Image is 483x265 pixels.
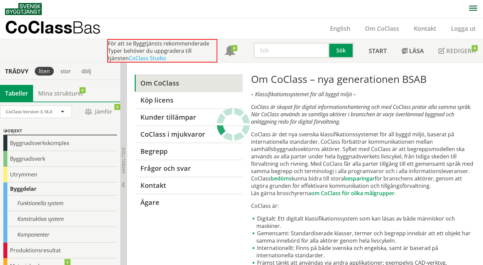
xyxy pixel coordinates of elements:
li: Digitalt: Ett digitalt klassifikationssystem som kan läsas av både människor och maskiner. [251,215,475,230]
div: För att se Byggtjänsts rekommenderade Typer behöver du uppgradera till tjänsten [107,39,217,62]
a: Ägare [135,194,243,211]
li: Gemensamt: Standardiserade klasser, termer och begrepp innebär att ett objekt har samma innebörd ... [251,230,475,244]
p: CoClass är: [251,202,475,210]
div: Komponenter [3,227,117,243]
a: Logga ut [444,24,483,32]
a: Kontakt [406,24,444,32]
span: Notifikationer [225,46,235,57]
a: besparingar [344,175,375,182]
input: Sök [253,42,329,58]
div: Trädvy [1,68,32,75]
div: stor [56,67,75,76]
a: Kontakt [135,177,243,194]
a: Köp licens [135,92,243,109]
div: Funktionella system [3,195,117,211]
em: – Klassifikationssystemet för all byggd miljö – [251,91,356,98]
h1: Om CoClass – nya generationen BSAB [251,73,475,85]
a: Mina strukturer [33,85,89,102]
a: English [323,24,358,32]
span: Bas [72,17,101,37]
span: Dölj trädvy [121,147,126,173]
div: Produktionsresultat [3,243,117,258]
img: Laddar [217,108,250,141]
a: Begrepp [135,143,243,160]
div: Byggnadsverkskomplex [3,135,117,151]
img: Svensk Byggtjänst [5,3,42,15]
a: CoClass Studio [129,54,166,62]
a: om CoClass för olika målgrupper [311,189,394,197]
div: Utrymmen [3,167,117,182]
a: Om CoClass [135,75,243,92]
a: Frågor och svar [135,160,243,177]
div: liten [35,67,54,76]
span: Start [369,47,387,55]
div: Byggdelar [3,182,117,195]
a: CoClass i mjukvaror [135,126,243,143]
a: Kunder tillämpar [135,109,243,126]
p: CoClass är det nya svenska klassifikationssystemet för all byggd miljö, baserat på internationell... [251,131,475,197]
em: CoClass är skapat för digital informationshantering och med CoClass pratar alla samma språk. När ... [251,103,472,125]
a: bedöms [271,175,291,182]
a: Redigera [431,39,483,62]
a: Start [361,39,394,62]
span: Redigera [446,47,476,55]
span: CoClass Version 3.18.0 [6,109,52,115]
li: Internationellt: Finns på både svenska och engelska, samt är baserad på internationella standarder. [251,244,475,259]
a: CoClassBas [5,18,115,39]
button: Sök [329,42,354,58]
div: Konstruktiva system [3,211,117,227]
div: Objekt [3,127,117,135]
span: Jämför [79,106,119,118]
p: CoClass [5,23,101,31]
a: Läsa [394,39,431,62]
div: dölj [78,67,95,76]
div: Byggnadsverk [3,151,117,167]
a: Om CoClass [358,24,406,32]
span: Läsa [409,47,424,55]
